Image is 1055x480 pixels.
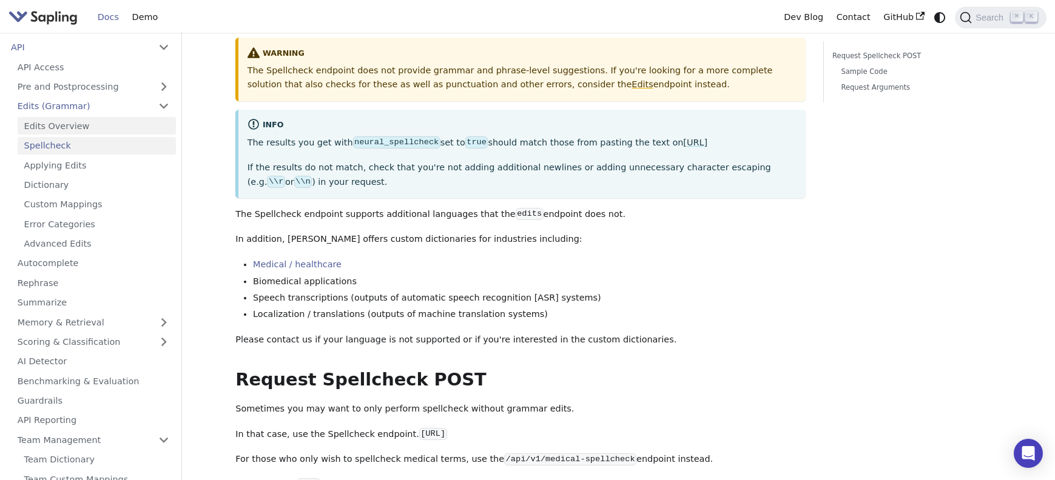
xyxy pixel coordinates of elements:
[4,39,152,56] a: API
[248,118,797,133] div: info
[830,8,877,27] a: Contact
[267,176,285,188] code: \\r
[253,307,806,322] li: Localization / translations (outputs of machine translation systems)
[11,333,176,351] a: Scoring & Classification
[465,136,488,148] code: true
[18,176,176,194] a: Dictionary
[253,291,806,305] li: Speech transcriptions (outputs of automatic speech recognition [ASR] systems)
[972,13,1011,22] span: Search
[419,428,447,440] code: [URL]
[11,372,176,390] a: Benchmarking & Evaluation
[11,412,176,429] a: API Reporting
[11,58,176,76] a: API Access
[11,294,176,312] a: Summarize
[504,453,636,465] code: /api/v1/medical-spellcheck
[253,259,342,269] a: Medical / healthcare
[1014,439,1043,468] div: Open Intercom Messenger
[294,176,312,188] code: \\n
[235,369,806,391] h2: Request Spellcheck POST
[235,232,806,247] p: In addition, [PERSON_NAME] offers custom dictionaries for industries including:
[152,39,176,56] button: Collapse sidebar category 'API'
[8,8,82,26] a: Sapling.ai
[235,402,806,416] p: Sometimes you may want to only perform spellcheck without grammar edits.
[18,451,176,468] a: Team Dictionary
[235,452,806,467] p: For those who only wish to spellcheck medical terms, use the endpoint instead.
[248,47,797,61] div: warning
[248,161,797,190] p: If the results do not match, check that you're not adding additional newlines or adding unnecessa...
[235,207,806,222] p: The Spellcheck endpoint supports additional languages that the endpoint does not.
[11,255,176,272] a: Autocomplete
[1025,12,1037,22] kbd: K
[11,392,176,410] a: Guardrails
[841,82,993,93] a: Request Arguments
[11,353,176,370] a: AI Detector
[955,7,1046,28] button: Search (Command+K)
[18,215,176,233] a: Error Categories
[353,136,440,148] code: neural_spellcheck
[18,156,176,174] a: Applying Edits
[1011,12,1023,22] kbd: ⌘
[11,98,176,115] a: Edits (Grammar)
[832,50,997,62] a: Request Spellcheck POST
[11,431,176,448] a: Team Management
[235,333,806,347] p: Please contact us if your language is not supported or if you're interested in the custom diction...
[683,138,707,147] a: [URL]
[18,235,176,253] a: Advanced Edits
[18,117,176,135] a: Edits Overview
[931,8,949,26] button: Switch between dark and light mode (currently system mode)
[248,136,797,150] p: The results you get with set to should match those from pasting the text on
[11,274,176,292] a: Rephrase
[18,196,176,213] a: Custom Mappings
[11,78,176,96] a: Pre and Postprocessing
[8,8,78,26] img: Sapling.ai
[777,8,829,27] a: Dev Blog
[18,137,176,155] a: Spellcheck
[516,208,544,220] code: edits
[877,8,931,27] a: GitHub
[253,275,806,289] li: Biomedical applications
[248,64,797,93] p: The Spellcheck endpoint does not provide grammar and phrase-level suggestions. If you're looking ...
[11,313,176,331] a: Memory & Retrieval
[235,427,806,442] p: In that case, use the Spellcheck endpoint.
[126,8,164,27] a: Demo
[91,8,126,27] a: Docs
[632,79,653,89] a: Edits
[841,66,993,78] a: Sample Code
